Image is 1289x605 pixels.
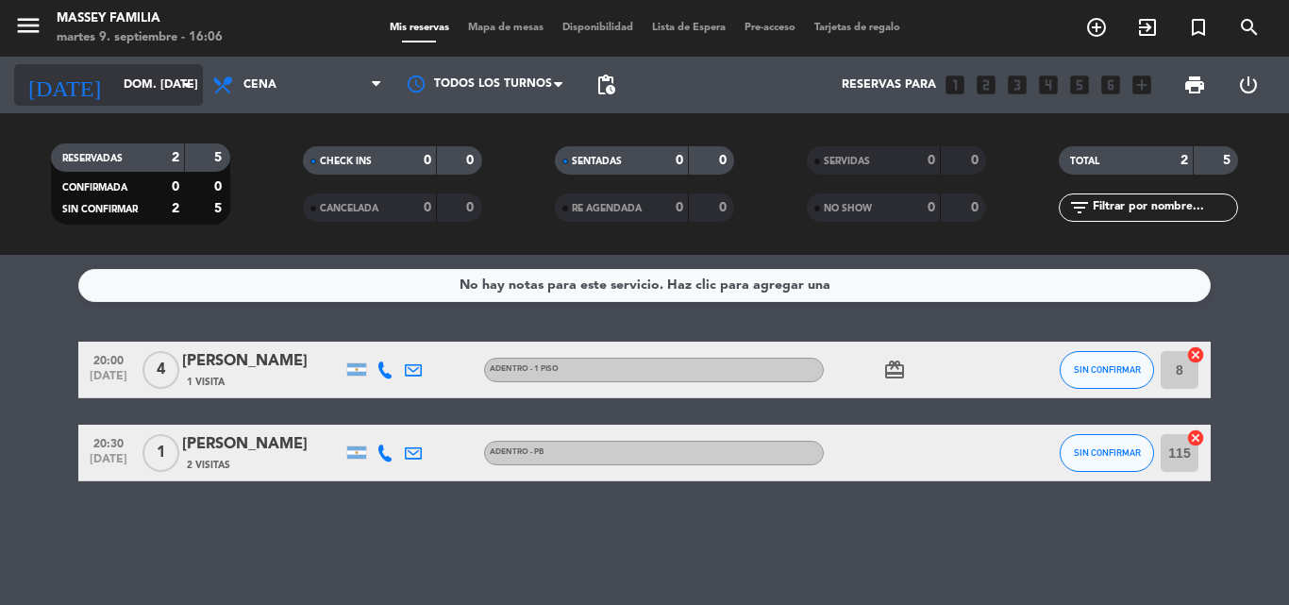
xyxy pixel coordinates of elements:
span: 20:00 [85,348,132,370]
i: turned_in_not [1187,16,1210,39]
span: 2 Visitas [187,458,230,473]
strong: 2 [1180,154,1188,167]
div: MASSEY FAMILIA [57,9,223,28]
span: SERVIDAS [824,157,870,166]
span: SIN CONFIRMAR [1074,364,1141,375]
span: Pre-acceso [735,23,805,33]
span: Adentro - PB [490,448,544,456]
span: Tarjetas de regalo [805,23,910,33]
i: looks_two [974,73,998,97]
strong: 0 [466,201,477,214]
strong: 0 [928,154,935,167]
span: CHECK INS [320,157,372,166]
div: martes 9. septiembre - 16:06 [57,28,223,47]
strong: 0 [719,154,730,167]
strong: 0 [676,201,683,214]
span: 1 [142,434,179,472]
strong: 0 [971,154,982,167]
i: arrow_drop_down [176,74,198,96]
span: [DATE] [85,453,132,475]
span: CONFIRMADA [62,183,127,193]
i: looks_4 [1036,73,1061,97]
button: menu [14,11,42,46]
div: [PERSON_NAME] [182,432,343,457]
span: TOTAL [1070,157,1099,166]
span: SIN CONFIRMAR [62,205,138,214]
button: SIN CONFIRMAR [1060,351,1154,389]
strong: 0 [719,201,730,214]
i: power_settings_new [1237,74,1260,96]
span: 20:30 [85,431,132,453]
strong: 0 [676,154,683,167]
div: [PERSON_NAME] [182,349,343,374]
input: Filtrar por nombre... [1091,197,1237,218]
strong: 5 [214,151,226,164]
i: menu [14,11,42,40]
strong: 5 [1223,154,1234,167]
i: looks_5 [1067,73,1092,97]
strong: 0 [424,201,431,214]
span: Disponibilidad [553,23,643,33]
span: 1 Visita [187,375,225,390]
strong: 2 [172,202,179,215]
span: RESERVADAS [62,154,123,163]
span: Reservas para [842,78,936,92]
i: cancel [1186,345,1205,364]
span: 4 [142,351,179,389]
span: Mapa de mesas [459,23,553,33]
span: CANCELADA [320,204,378,213]
i: add_circle_outline [1085,16,1108,39]
span: Lista de Espera [643,23,735,33]
i: looks_6 [1098,73,1123,97]
strong: 0 [172,180,179,193]
span: Adentro - 1 Piso [490,365,559,373]
strong: 5 [214,202,226,215]
span: SENTADAS [572,157,622,166]
div: LOG OUT [1221,57,1275,113]
span: NO SHOW [824,204,872,213]
i: filter_list [1068,196,1091,219]
span: SIN CONFIRMAR [1074,447,1141,458]
span: RE AGENDADA [572,204,642,213]
button: SIN CONFIRMAR [1060,434,1154,472]
strong: 0 [971,201,982,214]
span: Mis reservas [380,23,459,33]
i: card_giftcard [883,359,906,381]
i: looks_one [943,73,967,97]
strong: 0 [424,154,431,167]
strong: 2 [172,151,179,164]
i: cancel [1186,429,1205,447]
i: [DATE] [14,64,114,106]
i: looks_3 [1005,73,1030,97]
i: add_box [1130,73,1154,97]
span: pending_actions [594,74,617,96]
span: Cena [243,78,276,92]
strong: 0 [466,154,477,167]
span: print [1183,74,1206,96]
i: exit_to_app [1136,16,1159,39]
strong: 0 [928,201,935,214]
div: No hay notas para este servicio. Haz clic para agregar una [460,275,830,296]
strong: 0 [214,180,226,193]
span: [DATE] [85,370,132,392]
i: search [1238,16,1261,39]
